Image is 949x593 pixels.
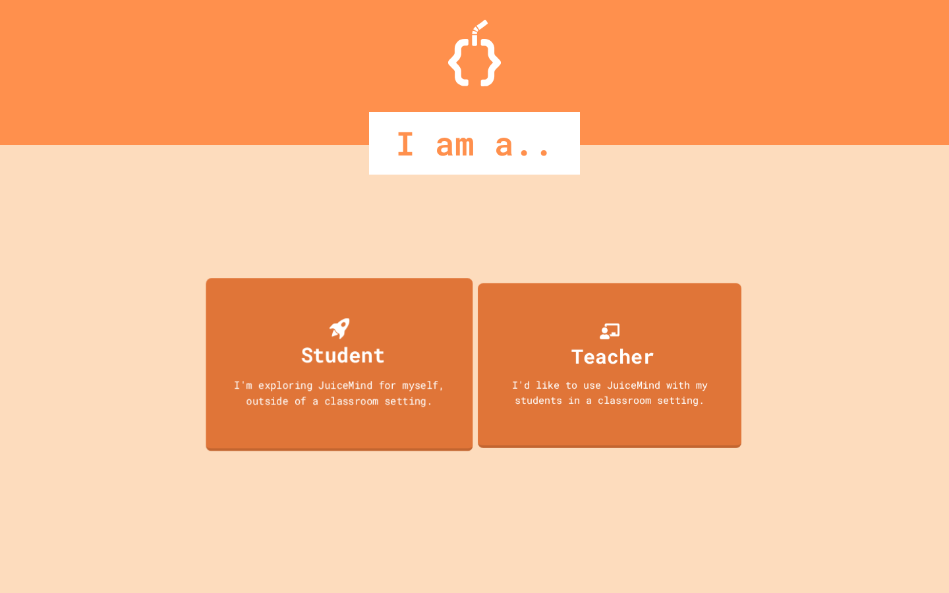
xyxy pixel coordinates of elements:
img: Logo.svg [448,20,501,86]
div: Teacher [571,341,654,371]
div: I'm exploring JuiceMind for myself, outside of a classroom setting. [219,377,460,408]
div: Student [301,339,385,370]
div: I am a.. [369,112,580,175]
div: I'd like to use JuiceMind with my students in a classroom setting. [491,378,728,407]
